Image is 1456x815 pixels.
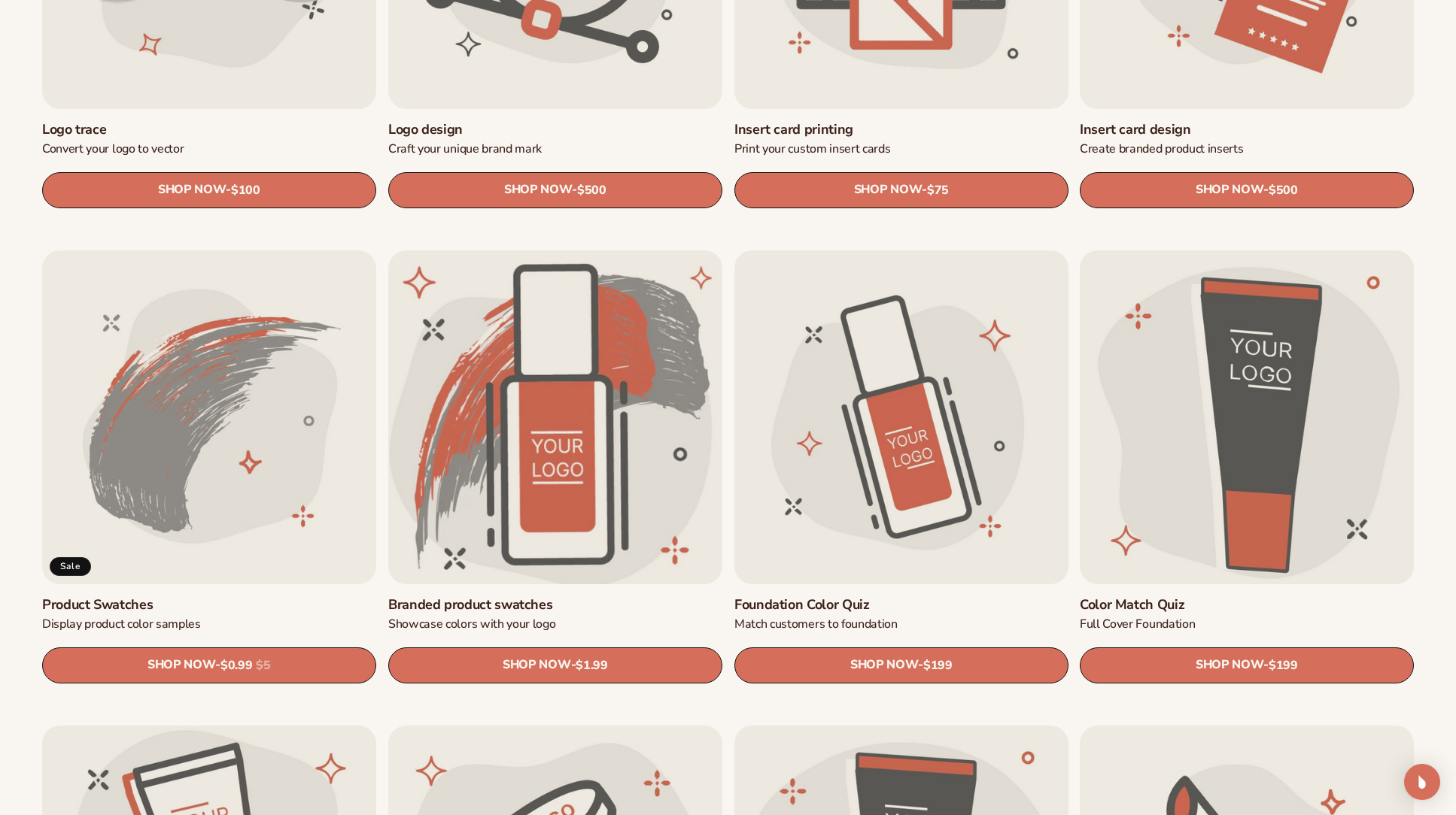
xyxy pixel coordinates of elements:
[256,659,270,673] s: $5
[734,172,1068,208] a: SHOP NOW- $75
[734,596,1068,614] a: Foundation Color Quiz
[734,647,1068,683] a: SHOP NOW- $199
[42,647,376,683] a: SHOP NOW- $0.99 $5
[42,121,376,138] a: Logo trace
[388,121,722,138] a: Logo design
[577,183,606,198] span: $500
[503,659,570,673] span: SHOP NOW
[388,172,722,208] a: SHOP NOW- $500
[158,183,226,198] span: SHOP NOW
[1080,596,1414,614] a: Color Match Quiz
[923,659,953,673] span: $199
[42,596,376,614] a: Product Swatches
[504,183,572,198] span: SHOP NOW
[1269,659,1298,673] span: $199
[220,659,252,673] span: $0.99
[231,183,260,198] span: $100
[1080,647,1414,683] a: SHOP NOW- $199
[850,659,917,673] span: SHOP NOW
[1196,659,1263,673] span: SHOP NOW
[1080,172,1414,208] a: SHOP NOW- $500
[1404,764,1440,800] div: Open Intercom Messenger
[1269,183,1298,198] span: $500
[853,183,921,198] span: SHOP NOW
[388,596,722,614] a: Branded product swatches
[147,659,215,673] span: SHOP NOW
[42,172,376,208] a: SHOP NOW- $100
[388,647,722,683] a: SHOP NOW- $1.99
[1196,183,1263,198] span: SHOP NOW
[1080,121,1414,138] a: Insert card design
[926,183,948,198] span: $75
[576,659,607,673] span: $1.99
[734,121,1068,138] a: Insert card printing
